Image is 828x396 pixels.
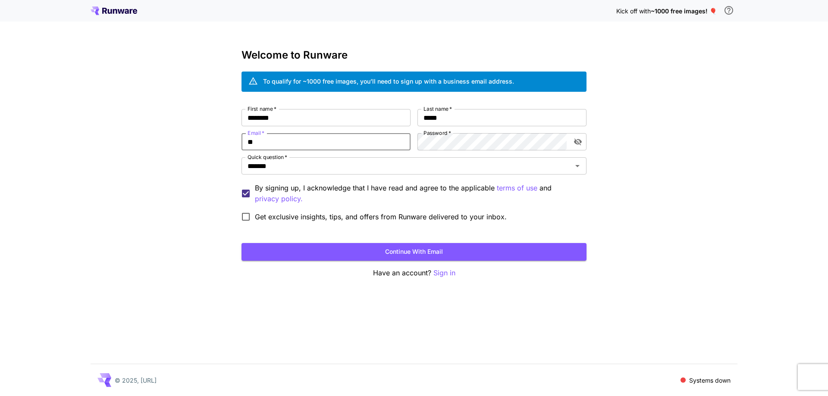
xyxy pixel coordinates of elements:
[241,243,586,261] button: Continue with email
[423,105,452,112] label: Last name
[255,212,507,222] span: Get exclusive insights, tips, and offers from Runware delivered to your inbox.
[651,7,717,15] span: ~1000 free images! 🎈
[255,183,580,204] p: By signing up, I acknowledge that I have read and agree to the applicable and
[241,268,586,278] p: Have an account?
[423,129,451,137] label: Password
[248,129,264,137] label: Email
[497,183,537,193] p: terms of use
[115,376,157,385] p: © 2025, [URL]
[720,2,737,19] button: In order to qualify for free credit, you need to sign up with a business email address and click ...
[571,160,583,172] button: Open
[433,268,455,278] button: Sign in
[255,193,303,204] p: privacy policy.
[241,49,586,61] h3: Welcome to Runware
[248,105,276,112] label: First name
[497,183,537,193] button: By signing up, I acknowledge that I have read and agree to the applicable and privacy policy.
[570,134,586,150] button: toggle password visibility
[616,7,651,15] span: Kick off with
[248,153,287,161] label: Quick question
[255,193,303,204] button: By signing up, I acknowledge that I have read and agree to the applicable terms of use and
[689,376,731,385] p: Systems down
[263,77,514,86] div: To qualify for ~1000 free images, you’ll need to sign up with a business email address.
